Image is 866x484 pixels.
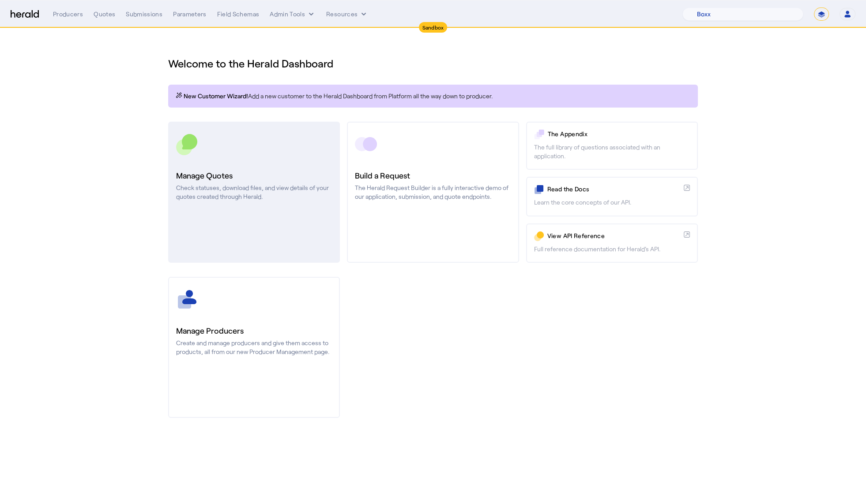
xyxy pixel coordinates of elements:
[173,10,207,19] div: Parameters
[547,231,680,240] p: View API Reference
[168,277,340,418] a: Manage ProducersCreate and manage producers and give them access to products, all from our new Pr...
[534,198,690,207] p: Learn the core concepts of our API.
[217,10,260,19] div: Field Schemas
[547,185,680,194] p: Read the Docs
[168,56,698,71] h1: Welcome to the Herald Dashboard
[11,10,39,19] img: Herald Logo
[126,10,162,19] div: Submissions
[534,245,690,253] p: Full reference documentation for Herald's API.
[168,122,340,263] a: Manage QuotesCheck statuses, download files, and view details of your quotes created through Herald.
[53,10,83,19] div: Producers
[176,169,332,182] h3: Manage Quotes
[355,169,511,182] h3: Build a Request
[184,92,248,101] span: New Customer Wizard!
[326,10,368,19] button: Resources dropdown menu
[355,183,511,201] p: The Herald Request Builder is a fully interactive demo of our application, submission, and quote ...
[548,130,690,138] p: The Appendix
[534,143,690,160] p: The full library of questions associated with an application.
[175,92,691,101] p: Add a new customer to the Herald Dashboard from Platform all the way down to producer.
[176,183,332,201] p: Check statuses, download files, and view details of your quotes created through Herald.
[176,339,332,356] p: Create and manage producers and give them access to products, all from our new Producer Managemen...
[270,10,316,19] button: internal dropdown menu
[526,122,698,170] a: The AppendixThe full library of questions associated with an application.
[176,324,332,337] h3: Manage Producers
[419,22,448,33] div: Sandbox
[526,223,698,263] a: View API ReferenceFull reference documentation for Herald's API.
[94,10,115,19] div: Quotes
[526,177,698,216] a: Read the DocsLearn the core concepts of our API.
[347,122,519,263] a: Build a RequestThe Herald Request Builder is a fully interactive demo of our application, submiss...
